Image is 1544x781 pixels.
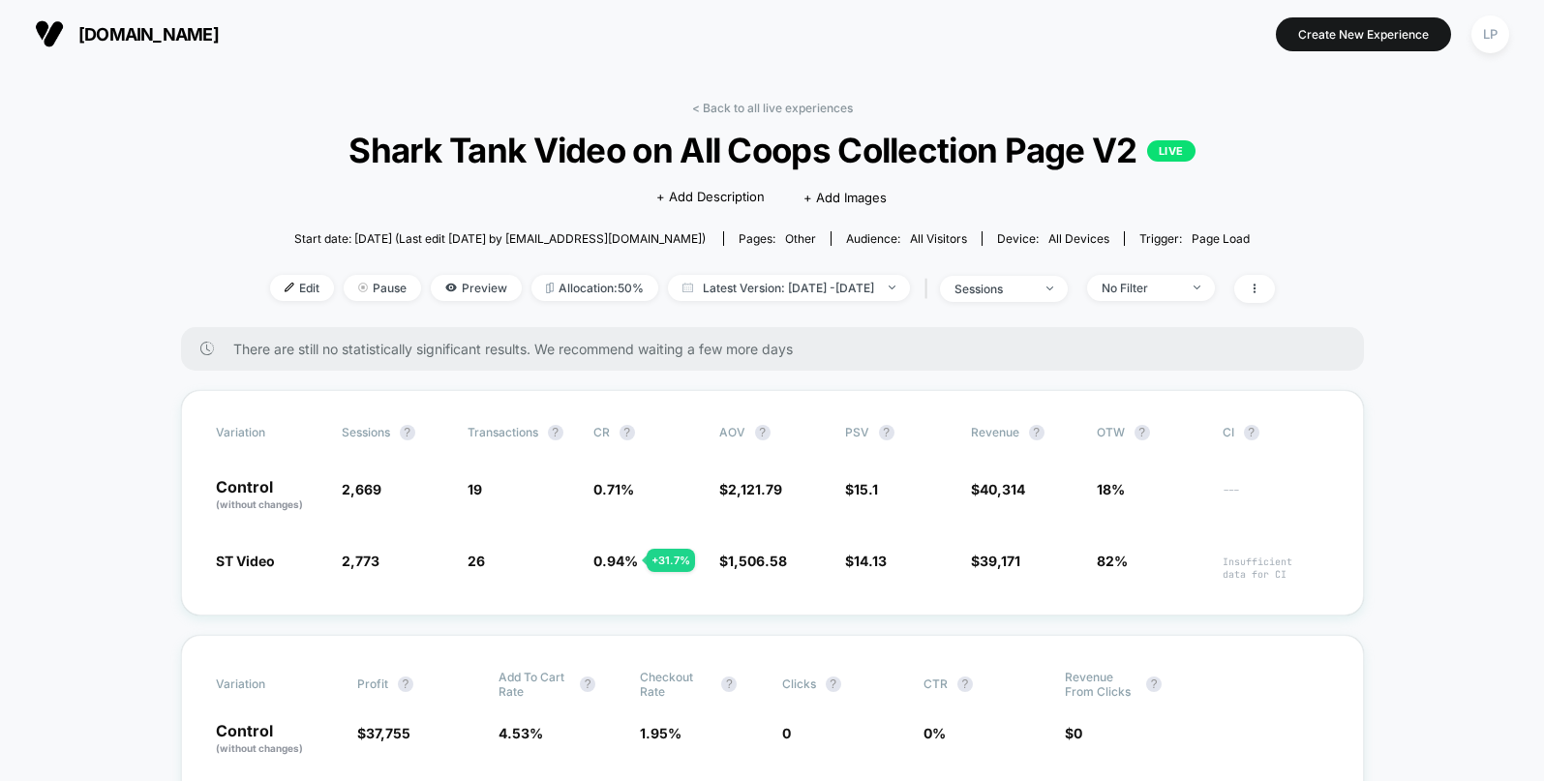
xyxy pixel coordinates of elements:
[640,670,711,699] span: Checkout Rate
[285,283,294,292] img: edit
[1471,15,1509,53] div: LP
[342,425,390,439] span: Sessions
[728,553,787,569] span: 1,506.58
[580,676,595,692] button: ?
[1065,670,1136,699] span: Revenue From Clicks
[854,481,878,497] span: 15.1
[1147,140,1196,162] p: LIVE
[548,425,563,440] button: ?
[1102,281,1179,295] div: No Filter
[1135,425,1150,440] button: ?
[499,725,543,741] span: 4.53 %
[1046,286,1053,290] img: end
[216,670,322,699] span: Variation
[910,231,967,246] span: All Visitors
[1192,231,1250,246] span: Page Load
[755,425,771,440] button: ?
[1065,725,1082,741] span: $
[845,425,869,439] span: PSV
[1244,425,1259,440] button: ?
[721,676,737,692] button: ?
[923,676,948,691] span: CTR
[854,553,887,569] span: 14.13
[1048,231,1109,246] span: all devices
[826,676,841,692] button: ?
[739,231,816,246] div: Pages:
[719,425,745,439] span: AOV
[216,425,322,440] span: Variation
[1097,425,1203,440] span: OTW
[647,549,695,572] div: + 31.7 %
[78,24,219,45] span: [DOMAIN_NAME]
[728,481,782,497] span: 2,121.79
[1029,425,1044,440] button: ?
[1223,425,1329,440] span: CI
[233,341,1325,357] span: There are still no statistically significant results. We recommend waiting a few more days
[971,425,1019,439] span: Revenue
[357,725,410,741] span: $
[499,670,570,699] span: Add To Cart Rate
[656,188,765,207] span: + Add Description
[923,725,946,741] span: 0 %
[593,425,610,439] span: CR
[879,425,894,440] button: ?
[845,481,878,497] span: $
[468,425,538,439] span: Transactions
[1097,553,1128,569] span: 82%
[294,231,706,246] span: Start date: [DATE] (Last edit [DATE] by [EMAIL_ADDRESS][DOMAIN_NAME])
[358,283,368,292] img: end
[344,275,421,301] span: Pause
[954,282,1032,296] div: sessions
[980,553,1020,569] span: 39,171
[1139,231,1250,246] div: Trigger:
[342,553,379,569] span: 2,773
[668,275,910,301] span: Latest Version: [DATE] - [DATE]
[35,19,64,48] img: Visually logo
[400,425,415,440] button: ?
[216,742,303,754] span: (without changes)
[1466,15,1515,54] button: LP
[1074,725,1082,741] span: 0
[1223,556,1329,581] span: Insufficient data for CI
[620,425,635,440] button: ?
[971,553,1020,569] span: $
[398,676,413,692] button: ?
[889,285,895,289] img: end
[692,101,853,115] a: < Back to all live experiences
[785,231,816,246] span: other
[216,553,275,569] span: ST Video
[782,676,816,691] span: Clicks
[366,725,410,741] span: 37,755
[982,231,1124,246] span: Device:
[216,723,338,756] p: Control
[782,725,791,741] span: 0
[593,553,638,569] span: 0.94 %
[1223,484,1329,512] span: ---
[640,725,681,741] span: 1.95 %
[719,553,787,569] span: $
[971,481,1025,497] span: $
[531,275,658,301] span: Allocation: 50%
[682,283,693,292] img: calendar
[1146,676,1162,692] button: ?
[357,676,388,691] span: Profit
[270,275,334,301] span: Edit
[593,481,634,497] span: 0.71 %
[468,553,485,569] span: 26
[846,231,967,246] div: Audience:
[920,275,940,303] span: |
[546,283,554,293] img: rebalance
[803,190,887,205] span: + Add Images
[342,481,381,497] span: 2,669
[216,479,322,512] p: Control
[319,130,1224,170] span: Shark Tank Video on All Coops Collection Page V2
[957,676,973,692] button: ?
[468,481,482,497] span: 19
[1194,285,1200,289] img: end
[1276,17,1451,51] button: Create New Experience
[216,498,303,510] span: (without changes)
[980,481,1025,497] span: 40,314
[1097,481,1125,497] span: 18%
[431,275,522,301] span: Preview
[845,553,887,569] span: $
